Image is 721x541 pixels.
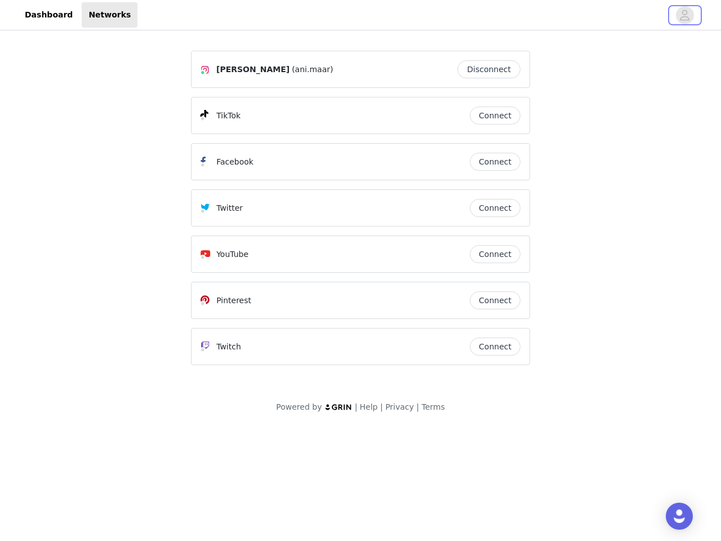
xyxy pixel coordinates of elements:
[470,153,520,171] button: Connect
[216,295,251,307] p: Pinterest
[201,65,210,74] img: Instagram Icon
[216,64,290,76] span: [PERSON_NAME]
[276,402,322,411] span: Powered by
[216,156,253,168] p: Facebook
[380,402,383,411] span: |
[416,402,419,411] span: |
[457,60,520,78] button: Disconnect
[470,338,520,356] button: Connect
[470,107,520,125] button: Connect
[470,199,520,217] button: Connect
[216,341,241,353] p: Twitch
[216,110,241,122] p: TikTok
[216,202,243,214] p: Twitter
[470,245,520,263] button: Connect
[216,249,248,260] p: YouTube
[360,402,378,411] a: Help
[18,2,79,28] a: Dashboard
[470,291,520,309] button: Connect
[385,402,414,411] a: Privacy
[292,64,333,76] span: (ani.maar)
[666,503,693,530] div: Open Intercom Messenger
[421,402,444,411] a: Terms
[82,2,137,28] a: Networks
[324,403,353,411] img: logo
[679,6,690,24] div: avatar
[355,402,358,411] span: |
